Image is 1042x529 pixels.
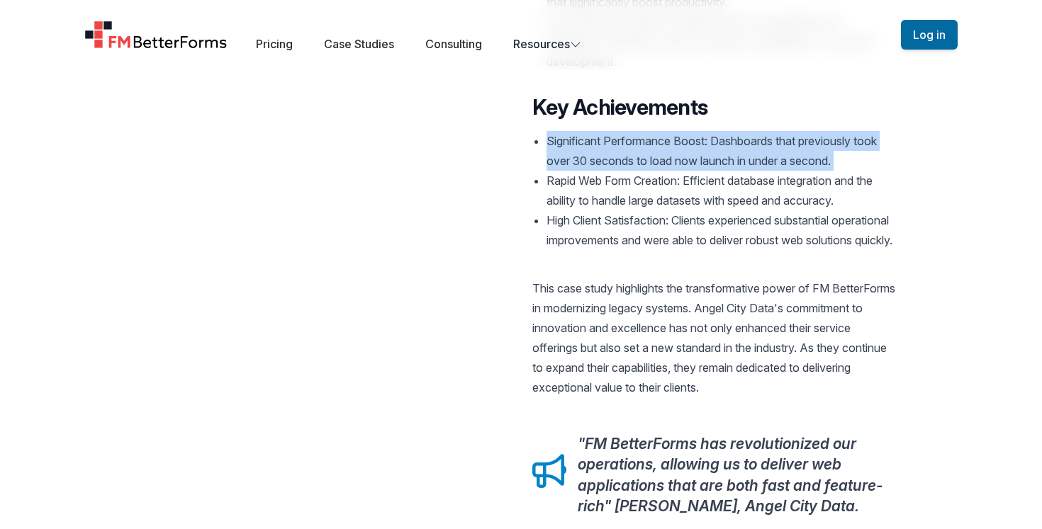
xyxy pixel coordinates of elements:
a: Pricing [256,37,293,51]
p: "FM BetterForms has revolutionized our operations, allowing us to deliver web applications that a... [578,433,895,517]
button: Log in [901,20,958,50]
p: This case study highlights the transformative power of FM BetterForms in modernizing legacy syste... [532,278,895,397]
a: Case Studies [324,37,394,51]
li: Significant Performance Boost: Dashboards that previously took over 30 seconds to load now launch... [547,131,895,171]
button: Resources [513,35,581,52]
nav: Global [67,17,975,52]
a: Consulting [425,37,482,51]
li: Rapid Web Form Creation: Efficient database integration and the ability to handle large datasets ... [547,171,895,210]
li: High Client Satisfaction: Clients experienced substantial operational improvements and were able ... [547,210,895,250]
h2: Key Achievements [532,94,895,120]
a: Home [84,21,228,49]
